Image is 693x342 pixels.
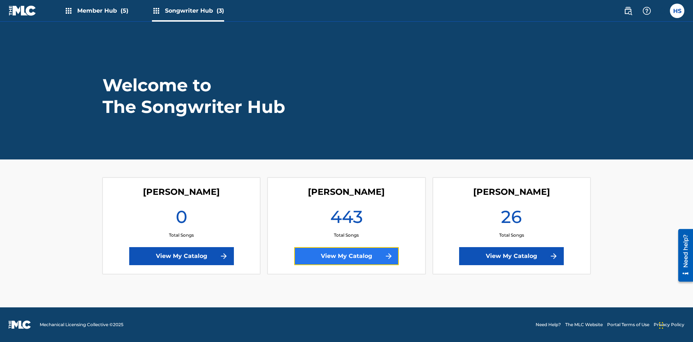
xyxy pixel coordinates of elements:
img: help [642,6,651,15]
h1: 26 [501,206,522,232]
img: f7272a7cc735f4ea7f67.svg [384,252,393,260]
img: MLC Logo [9,5,36,16]
a: The MLC Website [565,321,603,328]
h4: Toby Songwriter [308,187,385,197]
div: Notifications [658,7,666,14]
span: Member Hub [77,6,128,15]
h1: 443 [330,206,363,232]
div: Help [640,4,654,18]
div: Drag [659,315,663,336]
a: Public Search [621,4,635,18]
a: Need Help? [536,321,561,328]
img: logo [9,320,31,329]
img: Top Rightsholders [64,6,73,15]
h4: Christina Singuilera [473,187,550,197]
h1: Welcome to The Songwriter Hub [103,74,287,118]
span: Songwriter Hub [165,6,224,15]
span: (5) [121,7,128,14]
p: Total Songs [169,232,194,238]
a: Portal Terms of Use [607,321,649,328]
iframe: Resource Center [673,226,693,285]
div: User Menu [670,4,684,18]
a: View My Catalog [459,247,564,265]
h1: 0 [176,206,187,232]
img: Top Rightsholders [152,6,161,15]
iframe: Chat Widget [657,307,693,342]
img: f7272a7cc735f4ea7f67.svg [549,252,558,260]
a: View My Catalog [294,247,399,265]
p: Total Songs [499,232,524,238]
span: Mechanical Licensing Collective © 2025 [40,321,123,328]
img: search [624,6,632,15]
a: View My Catalog [129,247,234,265]
span: (3) [217,7,224,14]
h4: Lorna Singerton [143,187,220,197]
a: Privacy Policy [654,321,684,328]
img: f7272a7cc735f4ea7f67.svg [219,252,228,260]
p: Total Songs [334,232,359,238]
